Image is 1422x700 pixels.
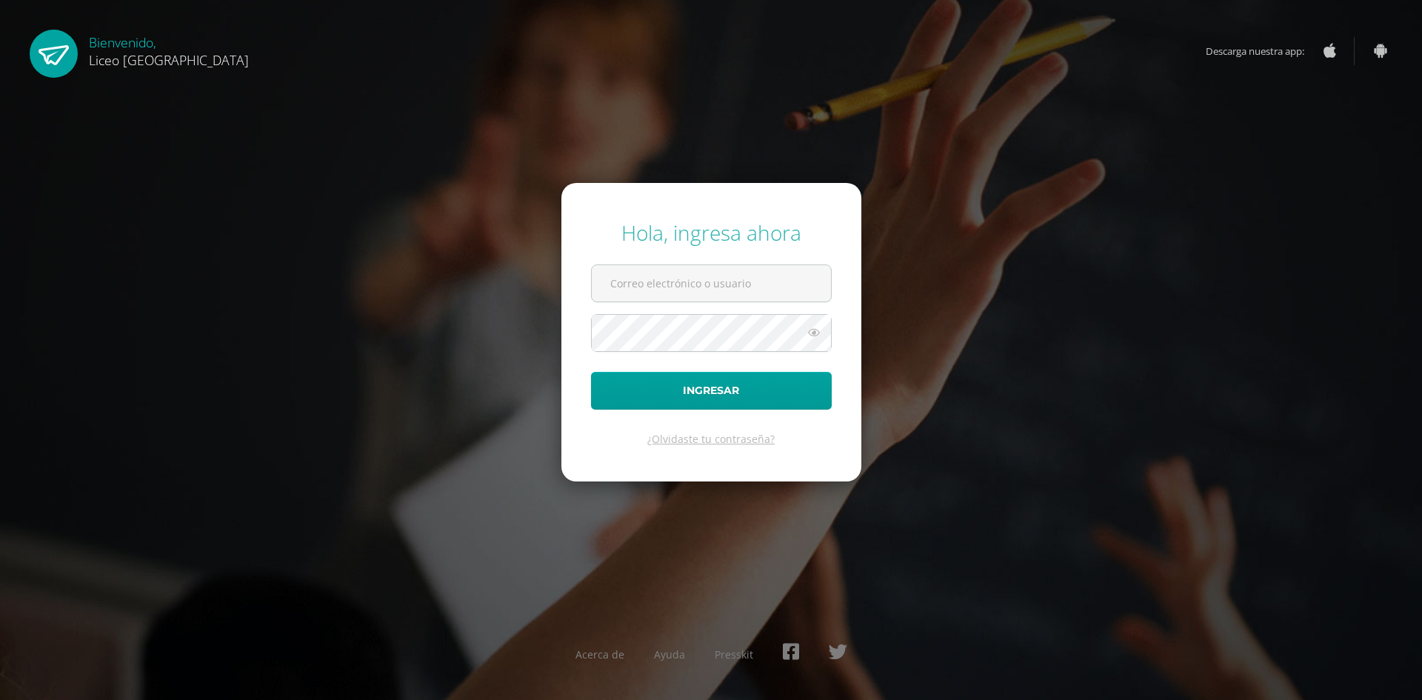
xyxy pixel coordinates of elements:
[591,219,832,247] div: Hola, ingresa ahora
[89,30,249,69] div: Bienvenido,
[654,647,685,661] a: Ayuda
[575,647,624,661] a: Acerca de
[715,647,753,661] a: Presskit
[1206,37,1319,65] span: Descarga nuestra app:
[89,51,249,69] span: Liceo [GEOGRAPHIC_DATA]
[591,372,832,410] button: Ingresar
[647,432,775,446] a: ¿Olvidaste tu contraseña?
[592,265,831,301] input: Correo electrónico o usuario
